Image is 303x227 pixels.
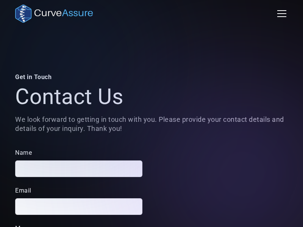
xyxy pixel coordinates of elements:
h1: Contact Us [15,85,288,109]
div: menu [273,5,288,23]
div: Get in Touch [15,73,288,82]
p: We look forward to getting in touch with you. Please provide your contact details and details of ... [15,115,288,133]
a: home [15,5,93,23]
label: Email [15,186,142,195]
label: Name [15,148,142,157]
